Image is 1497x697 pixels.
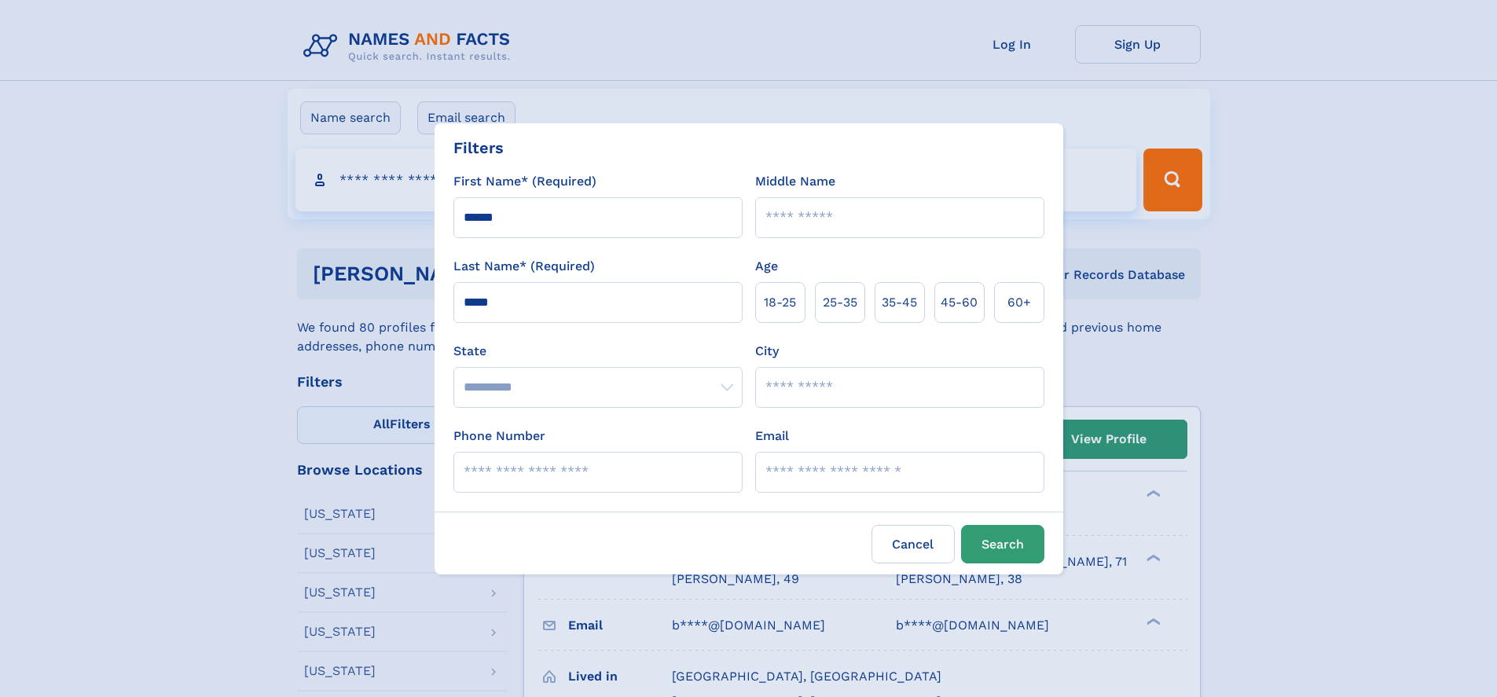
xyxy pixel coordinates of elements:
[961,525,1044,563] button: Search
[764,293,796,312] span: 18‑25
[755,342,779,361] label: City
[453,172,596,191] label: First Name* (Required)
[453,136,504,160] div: Filters
[871,525,955,563] label: Cancel
[941,293,978,312] span: 45‑60
[1007,293,1031,312] span: 60+
[755,257,778,276] label: Age
[453,342,743,361] label: State
[882,293,917,312] span: 35‑45
[823,293,857,312] span: 25‑35
[453,257,595,276] label: Last Name* (Required)
[755,427,789,446] label: Email
[453,427,545,446] label: Phone Number
[755,172,835,191] label: Middle Name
